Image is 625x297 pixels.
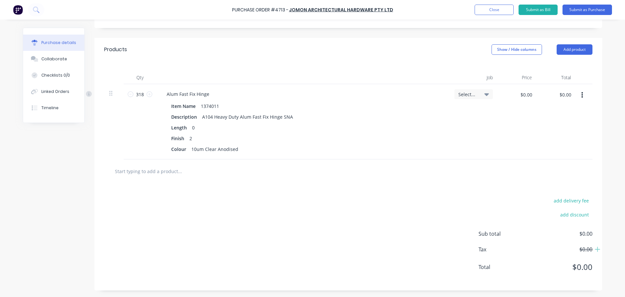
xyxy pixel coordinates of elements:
div: Total [537,71,576,84]
span: Sub total [479,230,527,238]
img: Factory [13,5,23,15]
div: Qty [124,71,156,84]
div: Products [104,46,127,53]
div: Alum Fast Fix Hinge [161,89,215,99]
button: Linked Orders [23,83,84,100]
button: Submit as Bill [519,5,558,15]
span: $0.00 [527,261,592,273]
div: Description [169,112,200,122]
div: Colour [169,144,189,154]
div: Price [498,71,537,84]
button: Add product [557,44,592,55]
button: Show / Hide columns [492,44,542,55]
span: Tax [479,245,527,253]
div: Item Name [169,101,198,111]
button: Timeline [23,100,84,116]
button: Submit as Purchase [562,5,612,15]
span: $0.00 [527,245,592,253]
div: A104 Heavy Duty Alum Fast Fix Hinge SNA [200,112,296,122]
div: 10um Clear Anodised [189,144,241,154]
div: 1374011 [198,101,222,111]
div: Finish [169,134,187,143]
div: Job [449,71,498,84]
input: Start typing to add a product... [115,165,245,178]
button: Checklists 0/0 [23,67,84,83]
div: Length [169,123,189,132]
span: Select... [458,91,478,98]
div: Checklists 0/0 [41,72,70,78]
div: 2 [187,134,197,143]
div: Purchase Order #4713 - [232,7,288,13]
button: Purchase details [23,35,84,51]
button: Collaborate [23,51,84,67]
button: add discount [556,210,592,219]
span: $0.00 [527,230,592,238]
div: Purchase details [41,40,76,46]
div: Timeline [41,105,59,111]
div: Collaborate [41,56,67,62]
a: Jomon Architectural Hardware Pty Ltd [289,7,393,13]
div: Linked Orders [41,89,69,95]
button: add delivery fee [550,196,592,205]
button: Close [475,5,514,15]
span: Total [479,263,527,271]
div: 0 [189,123,199,132]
